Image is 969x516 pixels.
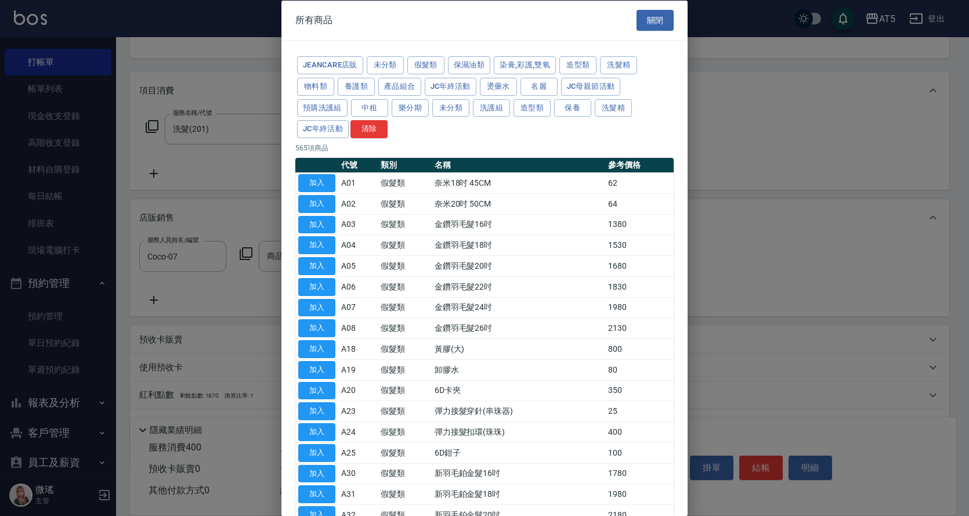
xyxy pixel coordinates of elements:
td: A03 [338,214,378,235]
td: 800 [605,338,674,359]
td: A19 [338,359,378,380]
td: A18 [338,338,378,359]
span: 所有商品 [295,14,332,26]
td: A06 [338,276,378,297]
button: 造型類 [514,99,551,117]
th: 代號 [338,158,378,173]
td: 100 [605,442,674,463]
p: 565 項商品 [295,143,674,153]
td: 金鑽羽毛髮24吋 [432,297,606,318]
td: 1980 [605,297,674,318]
td: 金鑽羽毛髮20吋 [432,255,606,276]
td: 1380 [605,214,674,235]
button: 加入 [298,423,335,441]
button: 養護類 [338,77,375,95]
td: 假髮類 [378,172,432,193]
button: 染膏,彩護,雙氧 [494,56,556,74]
td: 黃膠(大) [432,338,606,359]
td: 假髮類 [378,297,432,318]
button: 加入 [298,215,335,233]
button: 保養 [554,99,591,117]
td: 假髮類 [378,421,432,442]
td: 假髮類 [378,317,432,338]
td: 假髮類 [378,214,432,235]
td: 假髮類 [378,338,432,359]
td: 64 [605,193,674,214]
td: 奈米20吋 50CM [432,193,606,214]
td: 卸膠水 [432,359,606,380]
td: 金鑽羽毛髮18吋 [432,234,606,255]
td: A24 [338,421,378,442]
td: 6D鉗子 [432,442,606,463]
td: A08 [338,317,378,338]
button: 加入 [298,360,335,378]
td: 1680 [605,255,674,276]
td: 新羽毛鉑金髮18吋 [432,483,606,504]
td: A04 [338,234,378,255]
button: JeanCare店販 [297,56,363,74]
button: 未分類 [432,99,469,117]
button: 名麗 [520,77,558,95]
button: 加入 [298,277,335,295]
button: 未分類 [367,56,404,74]
td: 假髮類 [378,380,432,401]
button: JC母親節活動 [561,77,621,95]
td: A23 [338,400,378,421]
button: 加入 [298,257,335,275]
button: 造型類 [559,56,596,74]
td: A31 [338,483,378,504]
button: 洗髮精 [600,56,637,74]
td: 2130 [605,317,674,338]
td: 假髮類 [378,400,432,421]
th: 名稱 [432,158,606,173]
button: JC年終活動 [297,120,349,138]
td: A07 [338,297,378,318]
td: 6D卡夾 [432,380,606,401]
td: 25 [605,400,674,421]
button: 關閉 [637,9,674,31]
td: A01 [338,172,378,193]
td: A02 [338,193,378,214]
td: A20 [338,380,378,401]
button: JC年終活動 [425,77,476,95]
button: 物料類 [297,77,334,95]
button: 保濕油類 [448,56,491,74]
button: 假髮類 [407,56,444,74]
td: 假髮類 [378,359,432,380]
th: 參考價格 [605,158,674,173]
button: 洗髮精 [595,99,632,117]
button: 加入 [298,298,335,316]
button: 加入 [298,381,335,399]
button: 加入 [298,319,335,337]
td: A30 [338,463,378,484]
button: 加入 [298,194,335,212]
td: 1830 [605,276,674,297]
th: 類別 [378,158,432,173]
button: 預購洗護組 [297,99,348,117]
button: 樂分期 [392,99,429,117]
button: 加入 [298,485,335,503]
td: A05 [338,255,378,276]
td: 奈米18吋 45CM [432,172,606,193]
td: A25 [338,442,378,463]
button: 加入 [298,464,335,482]
button: 加入 [298,340,335,358]
td: 1980 [605,483,674,504]
td: 金鑽羽毛髮22吋 [432,276,606,297]
td: 彈力接髮扣環(珠珠) [432,421,606,442]
button: 燙藥水 [480,77,517,95]
td: 金鑽羽毛髮26吋 [432,317,606,338]
button: 中租 [351,99,388,117]
td: 假髮類 [378,483,432,504]
td: 假髮類 [378,255,432,276]
td: 400 [605,421,674,442]
button: 洗護組 [473,99,510,117]
button: 加入 [298,443,335,461]
button: 加入 [298,402,335,420]
td: 假髮類 [378,463,432,484]
td: 彈力接髮穿針(串珠器) [432,400,606,421]
td: 金鑽羽毛髮16吋 [432,214,606,235]
td: 1780 [605,463,674,484]
button: 加入 [298,236,335,254]
td: 假髮類 [378,276,432,297]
